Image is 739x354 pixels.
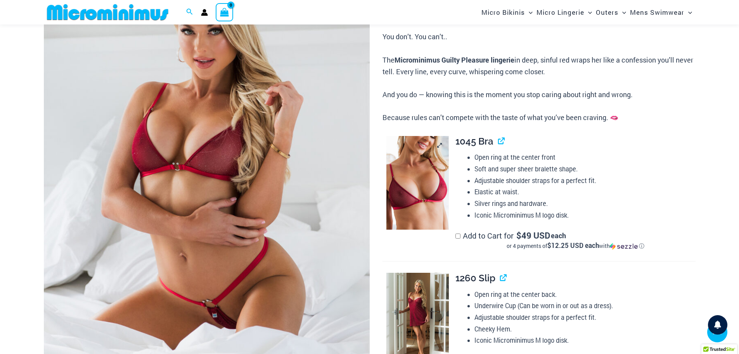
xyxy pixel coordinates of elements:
span: Micro Lingerie [537,2,584,22]
a: Micro LingerieMenu ToggleMenu Toggle [535,2,594,22]
li: Open ring at the center front [474,152,696,163]
div: or 4 payments of$12.25 USD eachwithSezzle Click to learn more about Sezzle [455,242,695,250]
li: Iconic Microminimus M logo disk. [474,335,696,346]
img: MM SHOP LOGO FLAT [44,3,171,21]
span: Outers [596,2,618,22]
li: Elastic at waist. [474,186,696,198]
a: View Shopping Cart, empty [216,3,234,21]
a: Search icon link [186,7,193,17]
a: Micro BikinisMenu ToggleMenu Toggle [479,2,535,22]
span: Menu Toggle [584,2,592,22]
a: Account icon link [201,9,208,16]
li: Soft and super sheer bralette shape. [474,163,696,175]
li: Adjustable shoulder straps for a perfect fit. [474,175,696,187]
span: $12.25 USD each [547,241,599,250]
li: Open ring at the center back. [474,289,696,300]
a: Mens SwimwearMenu ToggleMenu Toggle [628,2,694,22]
li: Adjustable shoulder straps for a perfect fit. [474,312,696,323]
span: 49 USD [516,232,550,239]
li: Cheeky Hem. [474,323,696,335]
label: Add to Cart for [455,230,695,250]
span: 1045 Bra [455,136,493,147]
span: Menu Toggle [618,2,626,22]
span: Menu Toggle [684,2,692,22]
span: Menu Toggle [525,2,533,22]
div: or 4 payments of with [455,242,695,250]
img: Guilty Pleasures Red 1045 Bra [386,136,449,230]
input: Add to Cart for$49 USD eachor 4 payments of$12.25 USD eachwithSezzle Click to learn more about Se... [455,234,460,239]
b: Microminimus Guilty Pleasure lingerie [395,55,514,65]
li: Underwire Cup (Can be worn in or out as a dress). [474,300,696,312]
a: OutersMenu ToggleMenu Toggle [594,2,628,22]
span: Mens Swimwear [630,2,684,22]
span: Micro Bikinis [481,2,525,22]
span: 1260 Slip [455,272,495,284]
img: Sezzle [610,243,638,250]
span: $ [516,230,521,241]
li: Iconic Microminimus M logo disk. [474,209,696,221]
nav: Site Navigation [478,1,696,23]
span: each [551,232,566,239]
li: Silver rings and hardware. [474,198,696,209]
